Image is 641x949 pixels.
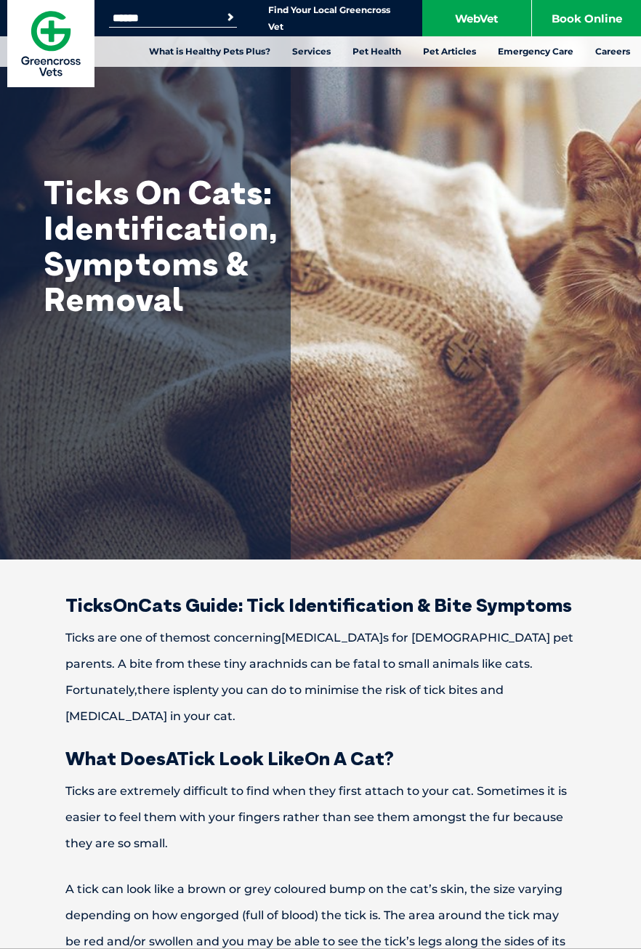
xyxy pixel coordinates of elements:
[268,4,390,33] a: Find Your Local Greencross Vet
[584,36,641,67] a: Careers
[138,36,281,67] a: What is Healthy Pets Plus?
[180,631,281,645] span: most concerning
[65,683,504,723] span: plenty you can do to minimise the risk of tick bites and [MEDICAL_DATA] in your cat.
[350,746,394,770] span: Cat?
[412,36,487,67] a: Pet Articles
[223,10,238,25] button: Search
[65,746,166,770] span: What Does
[65,784,567,850] span: Ticks are extremely difficult to find when they first attach to your cat. Sometimes it is easier ...
[113,593,138,617] span: On
[342,36,412,67] a: Pet Health
[65,593,113,617] span: Ticks
[138,593,572,617] span: Cats Guide: Tick Identification & Bite Symptoms
[166,746,177,770] span: A
[65,631,573,697] span: for [DEMOGRAPHIC_DATA] pet parents. A bite from these tiny arachnids can be fatal to small animal...
[137,683,182,697] span: there is
[281,631,383,645] span: [MEDICAL_DATA]
[334,746,347,770] span: A
[177,746,305,770] span: Tick Look Like
[65,631,180,645] : Ticks are one of the
[383,631,389,645] span: s
[487,36,584,67] a: Emergency Care
[44,174,276,317] h1: Ticks On Cats: Identification, Symptoms & Removal
[281,36,342,67] a: Services
[305,746,330,770] span: On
